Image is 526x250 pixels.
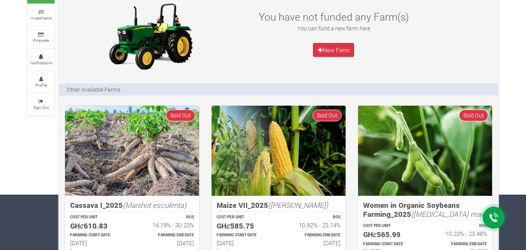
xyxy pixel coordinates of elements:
[312,110,342,121] span: Sold Out
[139,239,194,246] h6: [DATE]
[363,201,487,218] h5: Women in Organic Soybeans Farming_2025
[249,11,418,23] h3: You have not funded any Farm(s)
[70,215,125,220] p: COST PER UNIT
[139,215,194,220] p: ROS
[268,200,328,210] i: ([PERSON_NAME])
[432,241,487,247] p: Estimated Farming End Date
[27,27,55,48] a: Finances
[217,201,341,210] h5: Maize VII_2025
[70,232,125,238] p: Estimated Farming Start Date
[459,110,488,121] span: Sold Out
[102,1,199,71] img: growforme image
[432,230,487,237] h6: 10.23% - 23.48%
[27,4,55,26] a: Investments
[67,85,120,94] p: Other Available Farms
[217,222,272,230] h5: GHȼ585.75
[139,232,194,238] p: Estimated Farming End Date
[313,43,354,57] a: New Farm
[70,222,125,230] h5: GHȼ610.83
[286,239,341,246] h6: [DATE]
[65,106,199,196] img: growforme image
[286,215,341,220] p: ROS
[27,71,55,93] a: Profile
[217,232,272,238] p: Estimated Farming Start Date
[286,222,341,229] h6: 10.82% - 23.14%
[70,201,194,210] h5: Cassava I_2025
[70,239,125,246] h6: [DATE]
[286,232,341,238] p: Estimated Farming End Date
[432,223,487,229] p: ROS
[363,230,418,239] h5: GHȼ565.99
[30,60,52,66] small: Notifications
[139,222,194,229] h6: 14.19% - 30.23%
[217,215,272,220] p: COST PER UNIT
[249,24,418,32] p: You can fund a new farm here
[411,209,487,219] i: ([MEDICAL_DATA] max)
[34,105,49,110] small: Sign Out
[212,106,346,196] img: growforme image
[363,241,418,247] p: Estimated Farming Start Date
[123,200,186,210] i: (Manihot esculenta)
[35,82,47,88] small: Profile
[33,37,49,43] small: Finances
[30,15,52,21] small: Investments
[217,239,272,246] h6: [DATE]
[27,49,55,71] a: Notifications
[27,94,55,115] a: Sign Out
[358,106,492,196] img: growforme image
[363,223,418,229] p: COST PER UNIT
[166,110,195,121] span: Sold Out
